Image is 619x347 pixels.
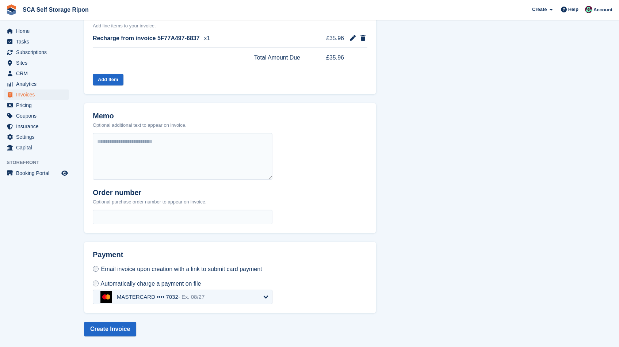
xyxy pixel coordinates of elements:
[4,168,69,178] a: menu
[93,198,206,206] p: Optional purchase order number to appear on invoice.
[585,6,592,13] img: Sam Chapman
[4,47,69,57] a: menu
[16,132,60,142] span: Settings
[93,251,272,265] h2: Payment
[16,58,60,68] span: Sites
[16,142,60,153] span: Capital
[117,294,205,300] div: MASTERCARD •••• 7032
[4,142,69,153] a: menu
[16,168,60,178] span: Booking Portal
[93,188,206,197] h2: Order number
[4,111,69,121] a: menu
[568,6,578,13] span: Help
[4,100,69,110] a: menu
[16,100,60,110] span: Pricing
[532,6,547,13] span: Create
[316,34,344,43] span: £35.96
[4,58,69,68] a: menu
[16,26,60,36] span: Home
[4,37,69,47] a: menu
[93,266,99,272] input: Email invoice upon creation with a link to submit card payment
[16,79,60,89] span: Analytics
[101,266,262,272] span: Email invoice upon creation with a link to submit card payment
[4,132,69,142] a: menu
[593,6,612,14] span: Account
[93,112,187,120] h2: Memo
[93,122,187,129] p: Optional additional text to appear on invoice.
[101,281,201,287] span: Automatically charge a payment on file
[20,4,92,16] a: SCA Self Storage Ripon
[4,89,69,100] a: menu
[100,291,112,303] img: mastercard-a07748ee4cc84171796510105f4fa67e3d10aacf8b92b2c182d96136c942126d.svg
[84,322,136,336] button: Create Invoice
[4,26,69,36] a: menu
[93,22,367,30] p: Add line items to your invoice.
[93,74,123,86] button: Add Item
[16,37,60,47] span: Tasks
[16,68,60,79] span: CRM
[316,53,344,62] span: £35.96
[93,281,99,286] input: Automatically charge a payment on file
[16,121,60,131] span: Insurance
[204,34,210,43] span: x1
[4,79,69,89] a: menu
[4,121,69,131] a: menu
[178,294,205,300] span: - Ex. 08/27
[7,159,73,166] span: Storefront
[93,34,200,43] span: Recharge from invoice 5F77A497-6837
[60,169,69,178] a: Preview store
[16,89,60,100] span: Invoices
[6,4,17,15] img: stora-icon-8386f47178a22dfd0bd8f6a31ec36ba5ce8667c1dd55bd0f319d3a0aa187defe.svg
[16,47,60,57] span: Subscriptions
[4,68,69,79] a: menu
[254,53,300,62] span: Total Amount Due
[16,111,60,121] span: Coupons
